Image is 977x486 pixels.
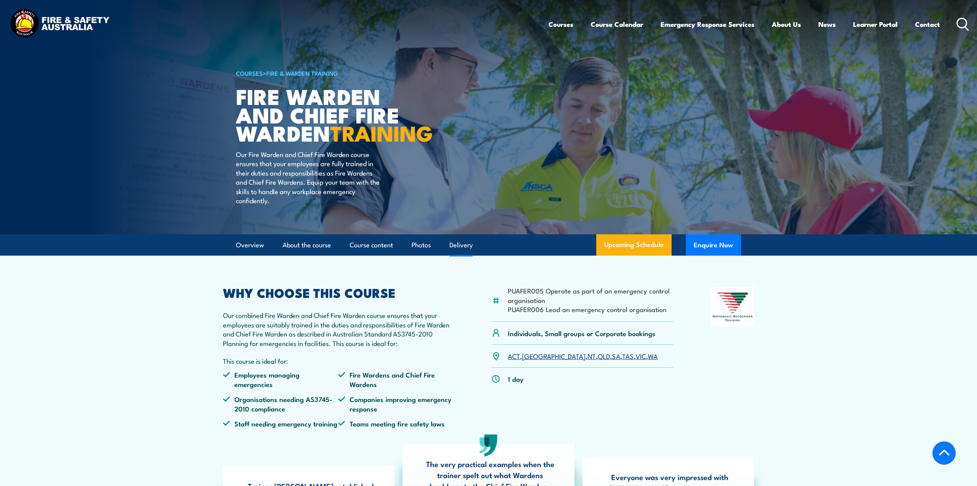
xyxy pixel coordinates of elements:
a: News [818,14,836,35]
a: Photos [412,235,431,256]
a: Upcoming Schedule [596,234,672,256]
p: , , , , , , , [508,351,658,361]
li: PUAFER005 Operate as part of an emergency control organisation [508,286,673,305]
li: Fire Wardens and Chief Fire Wardens [338,370,453,389]
li: PUAFER006 Lead an emergency control organisation [508,305,673,314]
a: Fire & Warden Training [266,69,338,77]
h2: WHY CHOOSE THIS COURSE [223,287,453,298]
strong: TRAINING [330,116,433,149]
a: Courses [548,14,573,35]
a: SA [612,351,620,361]
a: [GEOGRAPHIC_DATA] [522,351,586,361]
h1: Fire Warden and Chief Fire Warden [236,87,431,142]
a: Course content [350,235,393,256]
a: Overview [236,235,264,256]
li: Companies improving emergency response [338,394,453,413]
a: Delivery [449,235,473,256]
a: Learner Portal [853,14,898,35]
li: Employees managing emergencies [223,370,338,389]
a: TAS [622,351,634,361]
p: Our Fire Warden and Chief Fire Warden course ensures that your employees are fully trained in the... [236,150,380,205]
a: WA [648,351,658,361]
a: NT [588,351,596,361]
a: VIC [636,351,646,361]
img: Nationally Recognised Training logo. [711,287,754,327]
p: 1 day [508,374,524,383]
a: Emergency Response Services [661,14,754,35]
p: This course is ideal for: [223,356,453,365]
a: COURSES [236,69,263,77]
li: Staff needing emergency training [223,419,338,428]
h6: > [236,68,431,78]
a: About the course [283,235,331,256]
a: About Us [772,14,801,35]
li: Teams meeting fire safety laws [338,419,453,428]
a: QLD [598,351,610,361]
p: Our combined Fire Warden and Chief Fire Warden course ensures that your employees are suitably tr... [223,310,453,348]
li: Organisations needing AS3745-2010 compliance [223,394,338,413]
a: Contact [915,14,940,35]
button: Enquire Now [686,234,741,256]
p: Individuals, Small groups or Corporate bookings [508,329,655,338]
a: Course Calendar [591,14,643,35]
a: ACT [508,351,520,361]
